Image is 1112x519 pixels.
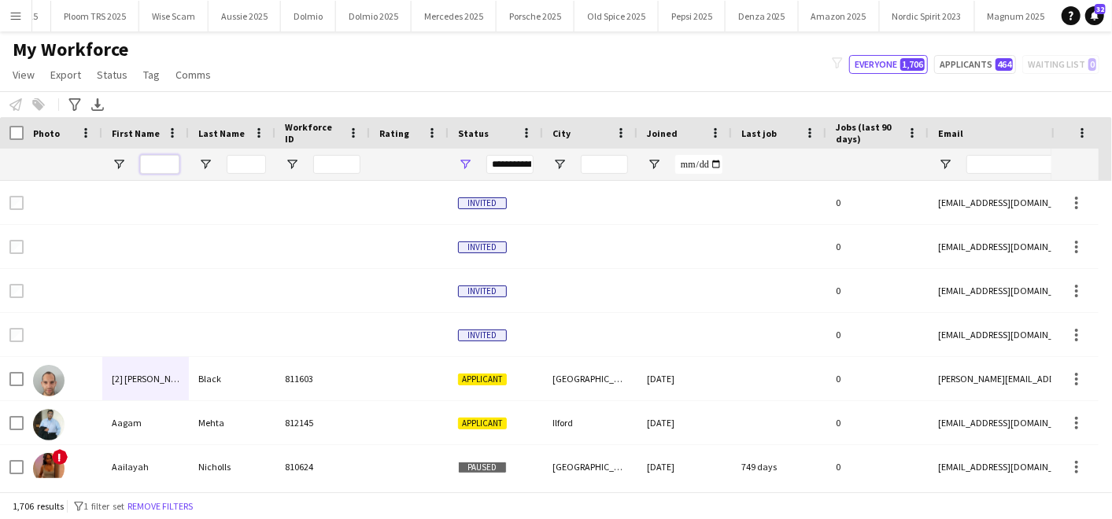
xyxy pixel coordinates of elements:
button: Denza 2025 [726,1,799,31]
button: Applicants464 [934,55,1016,74]
button: Open Filter Menu [552,157,567,171]
div: 0 [826,357,929,400]
div: [DATE] [637,357,732,400]
div: 810624 [275,445,370,488]
button: Open Filter Menu [198,157,212,171]
button: Remove filters [124,498,196,515]
button: Wise Scam [139,1,209,31]
button: Open Filter Menu [647,157,661,171]
app-action-btn: Export XLSX [88,95,107,114]
button: Magnum 2025 [975,1,1058,31]
input: Joined Filter Input [675,155,722,174]
button: Aussie 2025 [209,1,281,31]
button: Porsche 2025 [497,1,574,31]
div: [DATE] [637,401,732,444]
button: Open Filter Menu [285,157,299,171]
div: Mehta [189,401,275,444]
span: Status [97,68,127,82]
span: 1,706 [900,58,925,71]
span: Invited [458,285,507,297]
div: Aagam [102,401,189,444]
div: 0 [826,225,929,268]
button: Open Filter Menu [458,157,472,171]
input: City Filter Input [581,155,628,174]
span: View [13,68,35,82]
img: Aagam Mehta [33,409,65,440]
button: Dolmio [281,1,336,31]
span: Workforce ID [285,121,342,145]
span: My Workforce [13,38,128,61]
span: Last Name [198,127,245,139]
span: Last job [741,127,777,139]
span: Email [938,127,963,139]
div: 749 days [732,445,826,488]
a: Comms [169,64,217,85]
div: [GEOGRAPHIC_DATA] [543,357,637,400]
input: Last Name Filter Input [227,155,266,174]
button: Mercedes 2025 [412,1,497,31]
span: Applicant [458,418,507,429]
span: Status [458,127,489,139]
div: [2] [PERSON_NAME] [102,357,189,400]
app-action-btn: Advanced filters [65,95,84,114]
a: 32 [1085,6,1104,25]
div: 812145 [275,401,370,444]
span: Photo [33,127,60,139]
div: [DATE] [637,445,732,488]
div: 0 [826,181,929,224]
button: Amazon 2025 [799,1,880,31]
span: Comms [175,68,211,82]
span: City [552,127,571,139]
span: Paused [458,462,507,473]
span: Tag [143,68,160,82]
a: Tag [137,64,166,85]
button: Old Spice 2025 [574,1,659,31]
span: ! [52,449,68,465]
button: Everyone1,706 [849,55,928,74]
div: [GEOGRAPHIC_DATA] [543,445,637,488]
div: Black [189,357,275,400]
span: 464 [996,58,1013,71]
input: Row Selection is disabled for this row (unchecked) [9,284,24,298]
span: Export [50,68,81,82]
div: 0 [826,313,929,356]
div: Nicholls [189,445,275,488]
span: Joined [647,127,678,139]
span: Applicant [458,374,507,385]
div: 811603 [275,357,370,400]
button: Open Filter Menu [938,157,952,171]
span: First Name [112,127,160,139]
span: Jobs (last 90 days) [836,121,900,145]
div: 0 [826,401,929,444]
div: Aailayah [102,445,189,488]
div: 0 [826,269,929,312]
input: Workforce ID Filter Input [313,155,360,174]
a: View [6,64,41,85]
span: Invited [458,197,507,209]
a: Status [91,64,134,85]
img: [2] Bradley Black [33,365,65,396]
span: Rating [379,127,409,139]
input: Row Selection is disabled for this row (unchecked) [9,196,24,210]
img: Aailayah Nicholls [33,453,65,484]
span: Invited [458,329,507,341]
input: Row Selection is disabled for this row (unchecked) [9,328,24,342]
span: 1 filter set [83,500,124,512]
button: Nordic Spirit 2023 [880,1,975,31]
button: Dolmio 2025 [336,1,412,31]
div: Ilford [543,401,637,444]
input: Row Selection is disabled for this row (unchecked) [9,240,24,254]
span: Invited [458,241,507,253]
input: First Name Filter Input [140,155,179,174]
button: Open Filter Menu [112,157,126,171]
div: 0 [826,445,929,488]
a: Export [44,64,87,85]
span: 32 [1095,4,1106,14]
button: Ploom TRS 2025 [51,1,139,31]
button: Pepsi 2025 [659,1,726,31]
